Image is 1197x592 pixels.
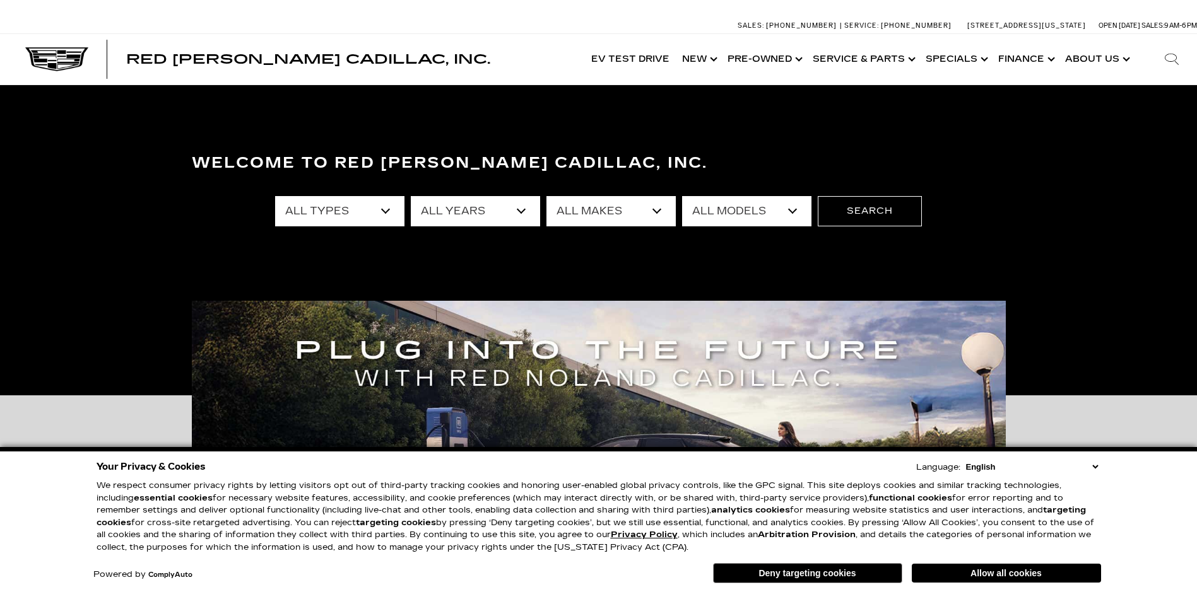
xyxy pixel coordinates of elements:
a: [STREET_ADDRESS][US_STATE] [967,21,1086,30]
span: Sales: [738,21,764,30]
button: Search [818,196,922,226]
button: Deny targeting cookies [713,563,902,583]
strong: targeting cookies [97,505,1086,528]
div: Powered by [93,571,192,579]
div: Language: [916,463,960,472]
a: Privacy Policy [611,530,678,540]
select: Filter by model [682,196,811,226]
strong: Arbitration Provision [758,530,856,540]
a: Finance [992,34,1059,84]
a: Service & Parts [806,34,919,84]
span: [PHONE_NUMBER] [766,21,837,30]
span: Sales: [1141,21,1164,30]
span: 9 AM-6 PM [1164,21,1197,30]
a: New [676,34,721,84]
a: EV Test Drive [585,34,676,84]
span: [PHONE_NUMBER] [881,21,952,30]
strong: functional cookies [869,493,952,503]
select: Filter by type [275,196,404,226]
img: Cadillac Dark Logo with Cadillac White Text [25,47,88,71]
strong: targeting cookies [356,518,436,528]
span: Your Privacy & Cookies [97,458,206,475]
span: Red [PERSON_NAME] Cadillac, Inc. [126,52,490,67]
span: Open [DATE] [1099,21,1140,30]
select: Language Select [963,461,1101,473]
strong: essential cookies [134,493,213,503]
span: Service: [844,21,879,30]
a: Service: [PHONE_NUMBER] [840,22,955,29]
select: Filter by make [546,196,676,226]
strong: analytics cookies [711,505,790,515]
p: We respect consumer privacy rights by letting visitors opt out of third-party tracking cookies an... [97,480,1101,554]
a: About Us [1059,34,1134,84]
h3: Welcome to Red [PERSON_NAME] Cadillac, Inc. [192,151,1006,176]
a: Sales: [PHONE_NUMBER] [738,22,840,29]
select: Filter by year [411,196,540,226]
a: Pre-Owned [721,34,806,84]
a: ComplyAuto [148,571,192,579]
a: Specials [919,34,992,84]
button: Allow all cookies [912,564,1101,583]
a: Red [PERSON_NAME] Cadillac, Inc. [126,53,490,66]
